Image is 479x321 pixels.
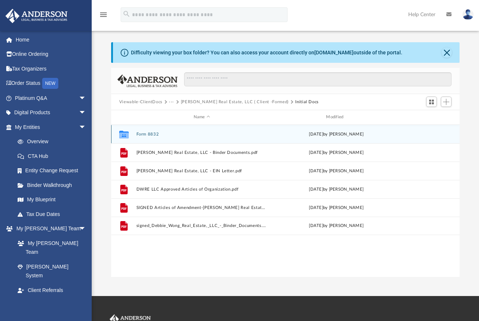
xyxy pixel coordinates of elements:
button: [PERSON_NAME] Real Estate, LLC - Binder Documents.pdf [136,150,267,155]
button: Viewable-ClientDocs [119,99,162,105]
button: Add [441,97,452,107]
i: menu [99,10,108,19]
img: Anderson Advisors Platinum Portal [3,9,70,23]
a: My [PERSON_NAME] Teamarrow_drop_down [5,221,94,236]
a: Entity Change Request [10,163,97,178]
div: [DATE] by [PERSON_NAME] [271,186,402,192]
button: More options [423,202,439,213]
div: [DATE] by [PERSON_NAME] [271,167,402,174]
span: arrow_drop_down [79,105,94,120]
a: Home [5,32,97,47]
a: My Entitiesarrow_drop_down [5,120,97,134]
div: NEW [42,78,58,89]
button: [PERSON_NAME] Real Estate, LLC ( Client -Formed) [181,99,289,105]
a: menu [99,14,108,19]
a: Client Referrals [10,283,94,297]
a: Online Ordering [5,47,97,62]
button: More options [423,147,439,158]
button: [PERSON_NAME] Real Estate, LLC - EIN Letter.pdf [136,169,267,173]
button: Switch to Grid View [426,97,437,107]
div: [DATE] by [PERSON_NAME] [271,149,402,156]
a: [DOMAIN_NAME] [314,50,354,55]
button: Form 8832 [136,132,267,137]
button: DWRE LLC Approved Articles of Organization.pdf [136,187,267,192]
a: Binder Walkthrough [10,178,97,192]
a: My Blueprint [10,192,94,207]
input: Search files and folders [184,72,452,86]
div: Difficulty viewing your box folder? You can also access your account directly on outside of the p... [131,49,402,57]
span: arrow_drop_down [79,120,94,135]
div: [DATE] by [PERSON_NAME] [271,223,402,229]
button: More options [423,165,439,176]
a: Order StatusNEW [5,76,97,91]
a: Tax Due Dates [10,207,97,221]
a: Overview [10,134,97,149]
img: User Pic [462,9,473,20]
a: [PERSON_NAME] System [10,259,94,283]
a: My [PERSON_NAME] Team [10,236,90,259]
a: Tax Organizers [5,61,97,76]
div: [DATE] by [PERSON_NAME] [271,131,402,137]
a: CTA Hub [10,149,97,163]
button: ··· [169,99,174,105]
span: arrow_drop_down [79,221,94,237]
span: arrow_drop_down [79,91,94,106]
div: [DATE] by [PERSON_NAME] [271,204,402,211]
a: Platinum Q&Aarrow_drop_down [5,91,97,105]
div: Name [136,114,267,120]
button: Close [442,47,452,58]
button: signed_Debbie_Wong_Real_Estate,_LLC_-_Binder_Documents.pdf [136,223,267,228]
a: Digital Productsarrow_drop_down [5,105,97,120]
button: SIGNED Articles of Amendment-[PERSON_NAME] Real Estate LLC.pdf [136,205,267,210]
button: More options [423,184,439,195]
div: Modified [270,114,402,120]
button: Initial Docs [295,99,319,105]
button: More options [423,220,439,231]
i: search [123,10,131,18]
div: id [114,114,133,120]
div: grid [111,125,460,277]
div: id [405,114,456,120]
